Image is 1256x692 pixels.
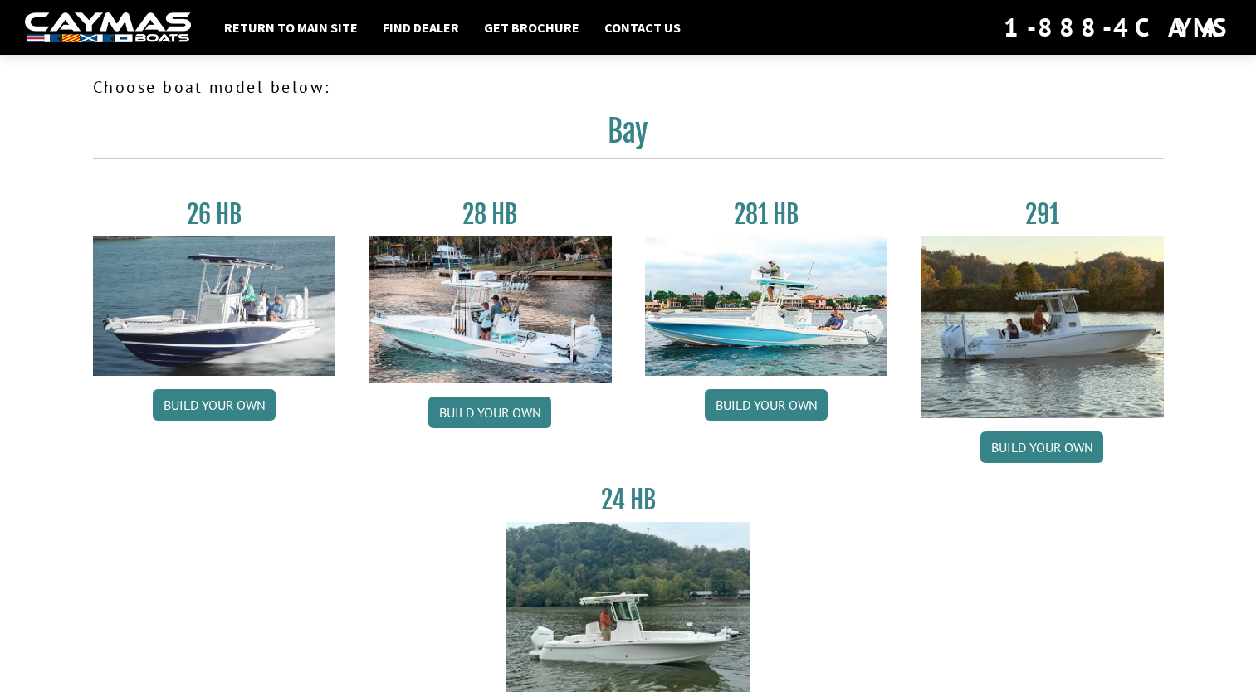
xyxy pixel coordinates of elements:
[645,199,888,230] h3: 281 HB
[25,12,191,43] img: white-logo-c9c8dbefe5ff5ceceb0f0178aa75bf4bb51f6bca0971e226c86eb53dfe498488.png
[921,199,1164,230] h3: 291
[153,389,276,421] a: Build your own
[645,236,888,376] img: 28-hb-twin.jpg
[428,397,551,428] a: Build your own
[596,17,689,38] a: Contact Us
[93,236,336,376] img: 26_new_photo_resized.jpg
[476,17,588,38] a: Get Brochure
[506,485,750,515] h3: 24 HB
[1004,9,1231,46] div: 1-888-4CAYMAS
[705,389,828,421] a: Build your own
[93,199,336,230] h3: 26 HB
[374,17,467,38] a: Find Dealer
[93,113,1164,159] h2: Bay
[921,236,1164,418] img: 291_Thumbnail.jpg
[216,17,366,38] a: Return to main site
[369,199,612,230] h3: 28 HB
[980,431,1103,463] a: Build your own
[93,75,1164,100] p: Choose boat model below:
[369,236,612,383] img: 28_hb_thumbnail_for_caymas_connect.jpg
